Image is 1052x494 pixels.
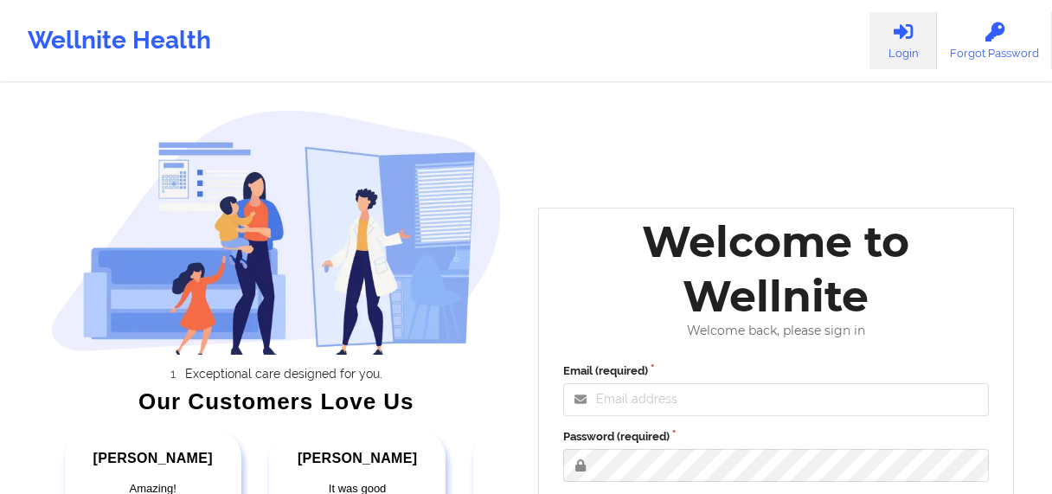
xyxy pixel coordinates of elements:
div: Welcome back, please sign in [551,324,1001,338]
span: [PERSON_NAME] [93,451,213,465]
div: Welcome to Wellnite [551,215,1001,324]
label: Password (required) [563,428,989,446]
input: Email address [563,383,989,416]
a: Login [869,12,937,69]
div: Our Customers Love Us [51,393,503,410]
span: [PERSON_NAME] [298,451,417,465]
img: wellnite-auth-hero_200.c722682e.png [51,109,503,355]
a: Forgot Password [937,12,1052,69]
li: Exceptional care designed for you. [66,367,502,381]
label: Email (required) [563,362,989,380]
